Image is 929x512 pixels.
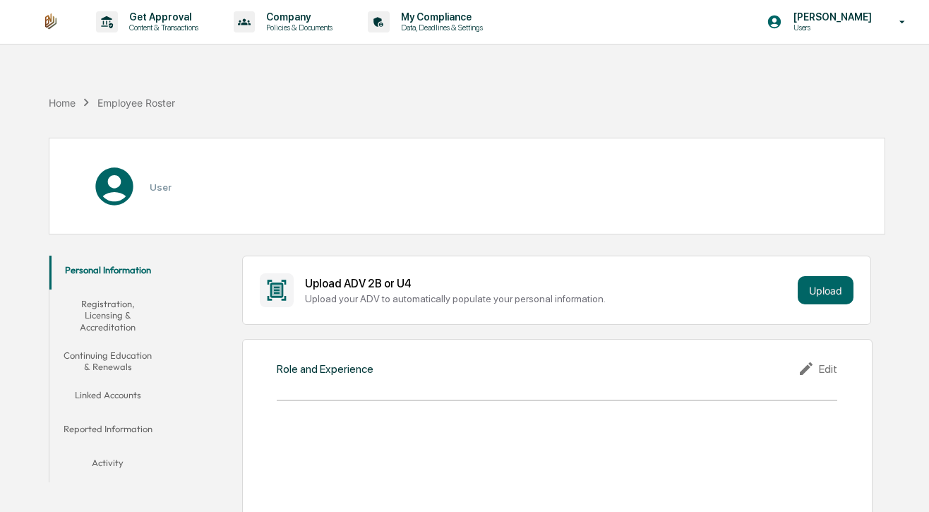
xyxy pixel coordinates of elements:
img: logo [34,5,68,39]
button: Linked Accounts [49,381,166,415]
button: Registration, Licensing & Accreditation [49,290,166,341]
h3: User [150,181,172,193]
button: Upload [798,276,853,304]
button: Activity [49,448,166,482]
p: Get Approval [118,11,205,23]
div: Edit [798,360,837,377]
p: Users [782,23,879,32]
p: My Compliance [390,11,490,23]
div: Home [49,97,76,109]
div: Role and Experience [277,362,373,376]
button: Reported Information [49,415,166,448]
div: Employee Roster [97,97,175,109]
button: Personal Information [49,256,166,290]
button: Continuing Education & Renewals [49,341,166,381]
p: [PERSON_NAME] [782,11,879,23]
div: Upload ADV 2B or U4 [305,277,792,290]
div: Upload your ADV to automatically populate your personal information. [305,293,792,304]
p: Company [255,11,340,23]
p: Content & Transactions [118,23,205,32]
div: secondary tabs example [49,256,166,482]
p: Policies & Documents [255,23,340,32]
p: Data, Deadlines & Settings [390,23,490,32]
